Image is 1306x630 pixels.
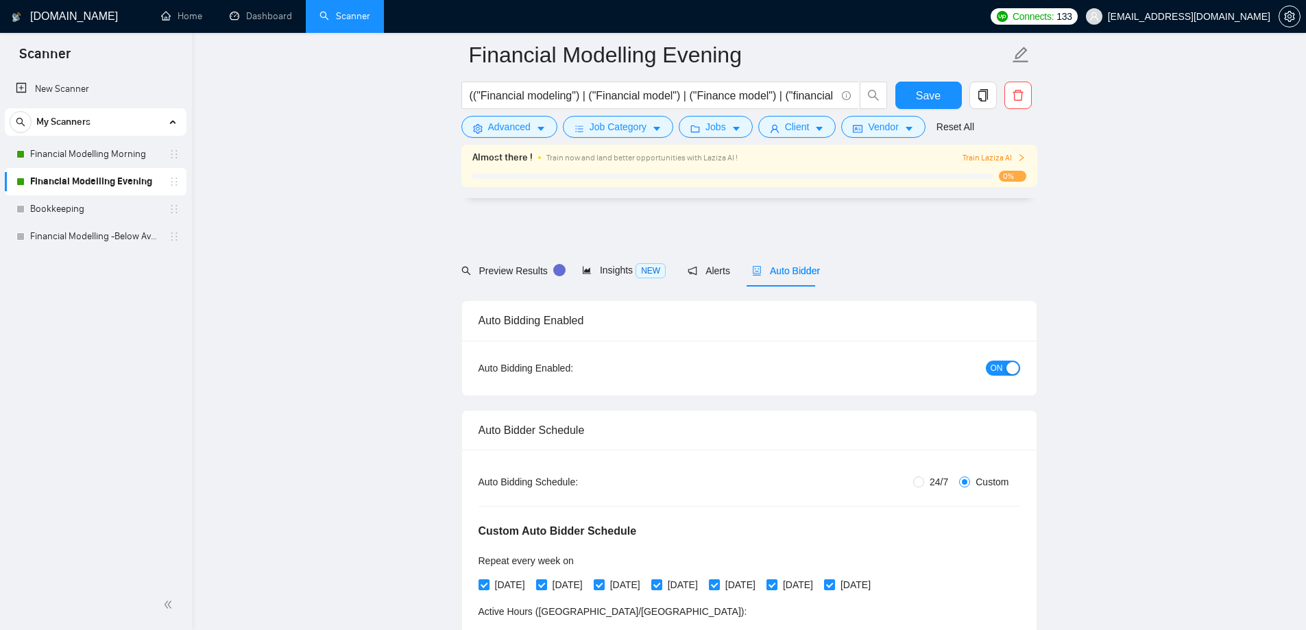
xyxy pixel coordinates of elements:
[10,117,31,127] span: search
[30,141,160,168] a: Financial Modelling Morning
[970,474,1014,489] span: Custom
[963,152,1026,165] button: Train Laziza AI
[547,577,588,592] span: [DATE]
[731,123,741,134] span: caret-down
[679,116,753,138] button: folderJobscaret-down
[1017,154,1026,162] span: right
[688,265,730,276] span: Alerts
[36,108,90,136] span: My Scanners
[479,411,1020,450] div: Auto Bidder Schedule
[853,123,862,134] span: idcard
[814,123,824,134] span: caret-down
[1279,11,1300,22] span: setting
[688,266,697,276] span: notification
[1259,583,1292,616] iframe: Intercom live chat
[904,123,914,134] span: caret-down
[690,123,700,134] span: folder
[30,223,160,250] a: Financial Modelling -Below Average
[469,38,1009,72] input: Scanner name...
[1056,9,1072,24] span: 133
[835,577,876,592] span: [DATE]
[705,119,726,134] span: Jobs
[1279,5,1301,27] button: setting
[770,123,779,134] span: user
[473,123,483,134] span: setting
[8,44,82,73] span: Scanner
[1004,82,1032,109] button: delete
[536,123,546,134] span: caret-down
[163,598,177,611] span: double-left
[461,266,471,276] span: search
[30,195,160,223] a: Bookkeeping
[758,116,836,138] button: userClientcaret-down
[461,265,560,276] span: Preview Results
[997,11,1008,22] img: upwork-logo.png
[479,555,574,566] span: Repeat every week on
[785,119,810,134] span: Client
[991,361,1003,376] span: ON
[916,87,941,104] span: Save
[10,111,32,133] button: search
[895,82,962,109] button: Save
[479,474,659,489] div: Auto Bidding Schedule:
[720,577,761,592] span: [DATE]
[488,119,531,134] span: Advanced
[970,89,996,101] span: copy
[1089,12,1099,21] span: user
[319,10,370,22] a: searchScanner
[472,150,533,165] span: Almost there !
[169,149,180,160] span: holder
[553,264,566,276] div: Tooltip anchor
[12,6,21,28] img: logo
[999,171,1026,182] span: 0%
[5,108,186,250] li: My Scanners
[582,265,592,275] span: area-chart
[590,119,646,134] span: Job Category
[1005,89,1031,101] span: delete
[1013,9,1054,24] span: Connects:
[868,119,898,134] span: Vendor
[479,523,637,540] h5: Custom Auto Bidder Schedule
[5,75,186,103] li: New Scanner
[169,204,180,215] span: holder
[479,301,1020,340] div: Auto Bidding Enabled
[30,168,160,195] a: Financial Modelling Evening
[777,577,819,592] span: [DATE]
[860,82,887,109] button: search
[563,116,673,138] button: barsJob Categorycaret-down
[470,87,836,104] input: Search Freelance Jobs...
[161,10,202,22] a: homeHome
[489,577,531,592] span: [DATE]
[752,266,762,276] span: robot
[841,116,925,138] button: idcardVendorcaret-down
[605,577,646,592] span: [DATE]
[169,231,180,242] span: holder
[969,82,997,109] button: copy
[16,75,176,103] a: New Scanner
[461,116,557,138] button: settingAdvancedcaret-down
[230,10,292,22] a: dashboardDashboard
[860,89,886,101] span: search
[652,123,662,134] span: caret-down
[575,123,584,134] span: bars
[582,265,666,276] span: Insights
[1012,46,1030,64] span: edit
[662,577,703,592] span: [DATE]
[752,265,820,276] span: Auto Bidder
[479,606,747,617] span: Active Hours ( [GEOGRAPHIC_DATA]/[GEOGRAPHIC_DATA] ):
[842,91,851,100] span: info-circle
[924,474,954,489] span: 24/7
[1279,11,1301,22] a: setting
[636,263,666,278] span: NEW
[936,119,974,134] a: Reset All
[169,176,180,187] span: holder
[479,361,659,376] div: Auto Bidding Enabled:
[546,153,738,162] span: Train now and land better opportunities with Laziza AI !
